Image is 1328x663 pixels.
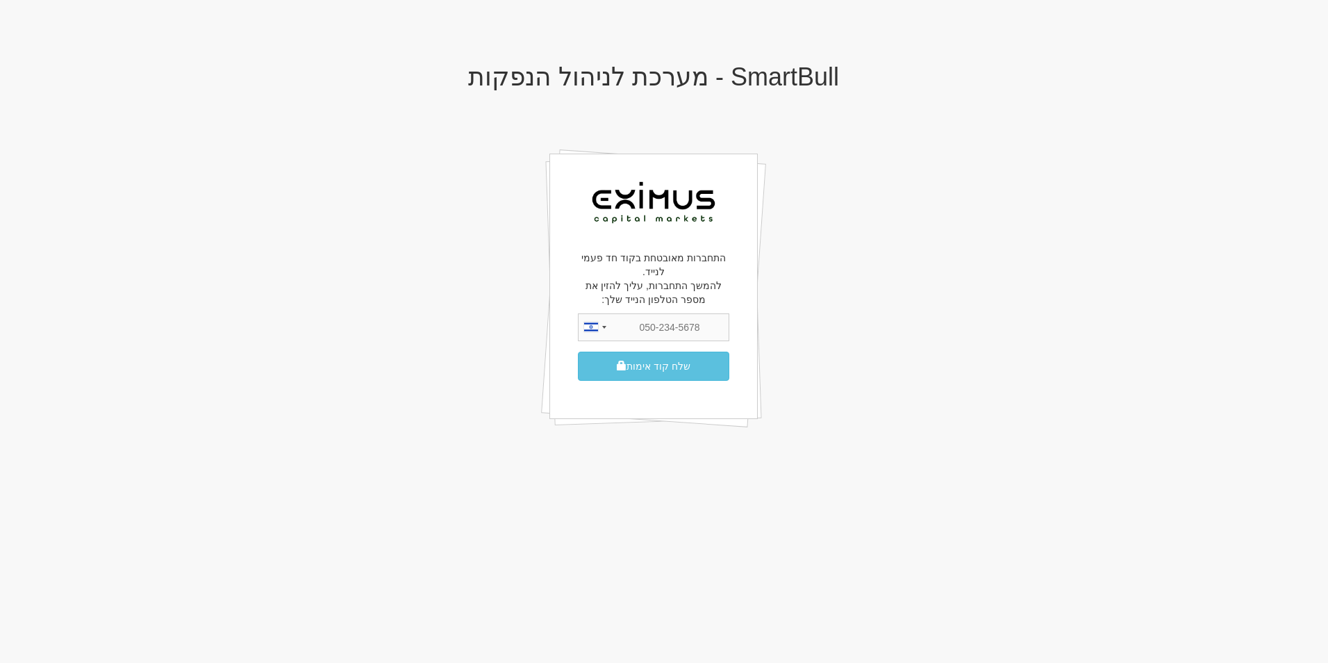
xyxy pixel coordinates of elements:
div: Israel (‫ישראל‬‎): +972 [579,314,611,341]
input: 050-234-5678 [578,313,729,341]
p: התחברות מאובטחת בקוד חד פעמי לנייד. להמשך התחברות, עליך להזין את מספר הטלפון הנייד שלך: [578,251,729,306]
button: שלח קוד אימות [578,352,729,381]
h1: SmartBull - מערכת לניהול הנפקות [247,63,1060,91]
img: login-avatar.png [584,175,723,230]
